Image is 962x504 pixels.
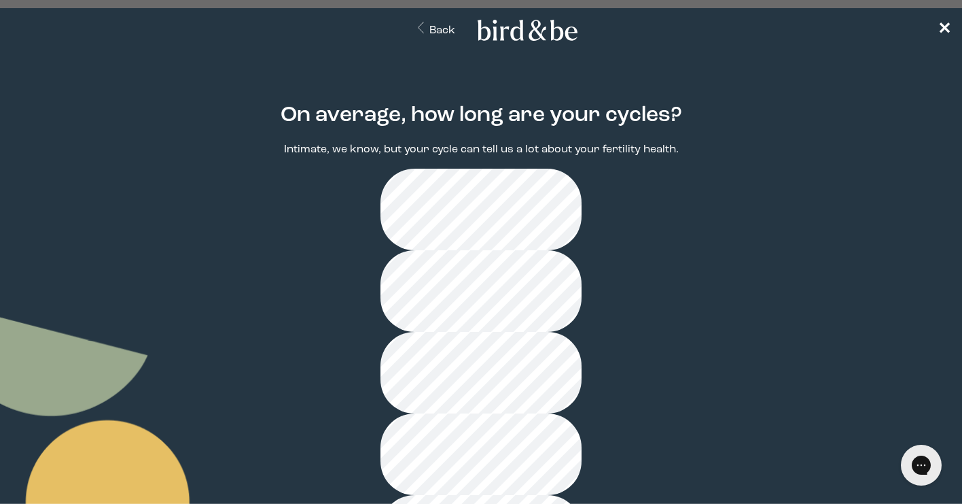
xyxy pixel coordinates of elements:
[284,142,679,158] p: Intimate, we know, but your cycle can tell us a lot about your fertility health.
[938,22,951,38] span: ✕
[894,440,948,490] iframe: Gorgias live chat messenger
[393,8,474,52] button: Back Button
[938,18,951,42] a: ✕
[281,100,682,131] h2: On average, how long are your cycles?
